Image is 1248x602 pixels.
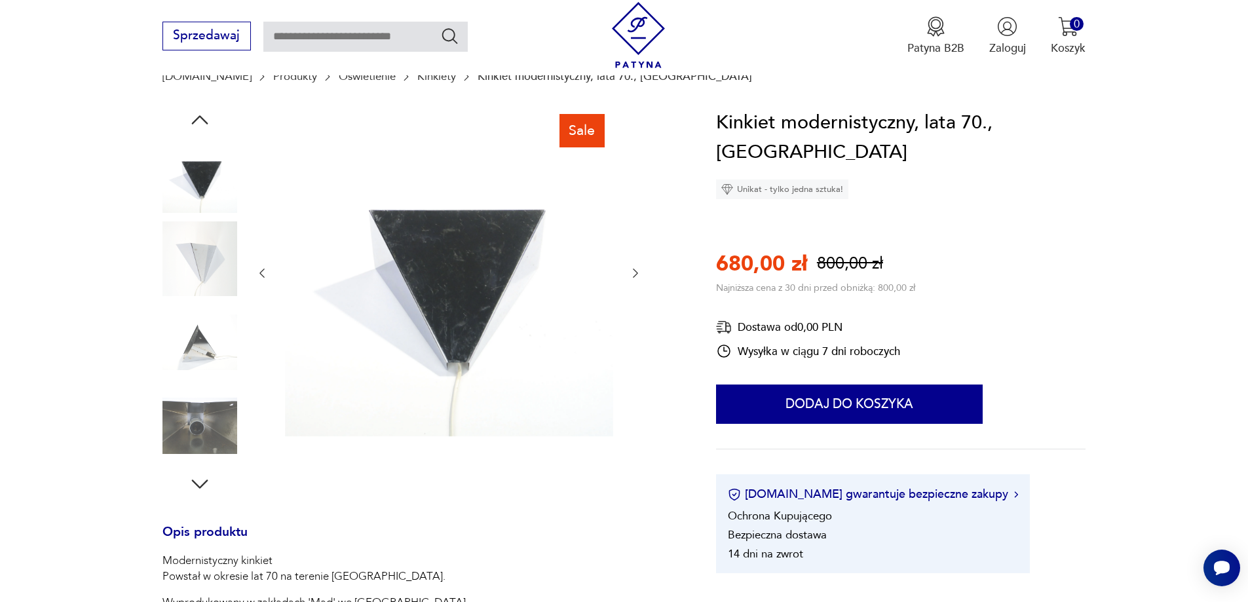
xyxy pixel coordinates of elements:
[728,527,827,542] li: Bezpieczna dostawa
[417,70,456,83] a: Kinkiety
[716,385,983,424] button: Dodaj do koszyka
[162,553,679,584] p: Modernistyczny kinkiet Powstał w okresie lat 70 na terenie [GEOGRAPHIC_DATA].
[478,70,752,83] p: Kinkiet modernistyczny, lata 70., [GEOGRAPHIC_DATA]
[716,250,807,278] p: 680,00 zł
[162,22,251,50] button: Sprzedawaj
[285,108,613,436] img: Zdjęcie produktu Kinkiet modernistyczny, lata 70., Polska
[1051,41,1086,56] p: Koszyk
[1051,16,1086,56] button: 0Koszyk
[907,16,964,56] button: Patyna B2B
[728,486,1018,502] button: [DOMAIN_NAME] gwarantuje bezpieczne zakupy
[716,108,1086,168] h1: Kinkiet modernistyczny, lata 70., [GEOGRAPHIC_DATA]
[162,138,237,213] img: Zdjęcie produktu Kinkiet modernistyczny, lata 70., Polska
[162,221,237,296] img: Zdjęcie produktu Kinkiet modernistyczny, lata 70., Polska
[162,70,252,83] a: [DOMAIN_NAME]
[907,16,964,56] a: Ikona medaluPatyna B2B
[926,16,946,37] img: Ikona medalu
[339,70,396,83] a: Oświetlenie
[1058,16,1078,37] img: Ikona koszyka
[559,114,605,147] div: Sale
[716,282,915,294] p: Najniższa cena z 30 dni przed obniżką: 800,00 zł
[162,305,237,380] img: Zdjęcie produktu Kinkiet modernistyczny, lata 70., Polska
[605,2,671,68] img: Patyna - sklep z meblami i dekoracjami vintage
[907,41,964,56] p: Patyna B2B
[162,527,679,554] h3: Opis produktu
[728,508,832,523] li: Ochrona Kupującego
[1070,17,1084,31] div: 0
[162,31,251,42] a: Sprzedawaj
[273,70,317,83] a: Produkty
[440,26,459,45] button: Szukaj
[989,16,1026,56] button: Zaloguj
[716,319,732,335] img: Ikona dostawy
[716,319,900,335] div: Dostawa od 0,00 PLN
[1014,491,1018,498] img: Ikona strzałki w prawo
[716,343,900,359] div: Wysyłka w ciągu 7 dni roboczych
[728,546,803,561] li: 14 dni na zwrot
[721,183,733,195] img: Ikona diamentu
[997,16,1017,37] img: Ikonka użytkownika
[817,252,883,275] p: 800,00 zł
[716,179,848,199] div: Unikat - tylko jedna sztuka!
[162,388,237,463] img: Zdjęcie produktu Kinkiet modernistyczny, lata 70., Polska
[989,41,1026,56] p: Zaloguj
[1203,550,1240,586] iframe: Smartsupp widget button
[728,488,741,501] img: Ikona certyfikatu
